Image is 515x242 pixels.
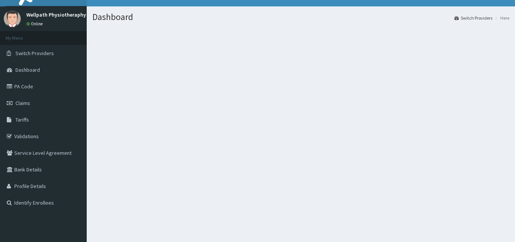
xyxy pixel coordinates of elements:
span: Switch Providers [15,50,54,57]
a: Switch Providers [454,15,492,21]
span: Tariffs [15,116,29,123]
h1: Dashboard [92,12,509,22]
span: Claims [15,100,30,106]
a: Online [26,21,44,26]
li: Here [493,15,509,21]
span: Dashboard [15,66,40,73]
img: User Image [4,10,21,27]
p: Wellpath Physiotheraphy and wellness Ltd [26,12,127,17]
